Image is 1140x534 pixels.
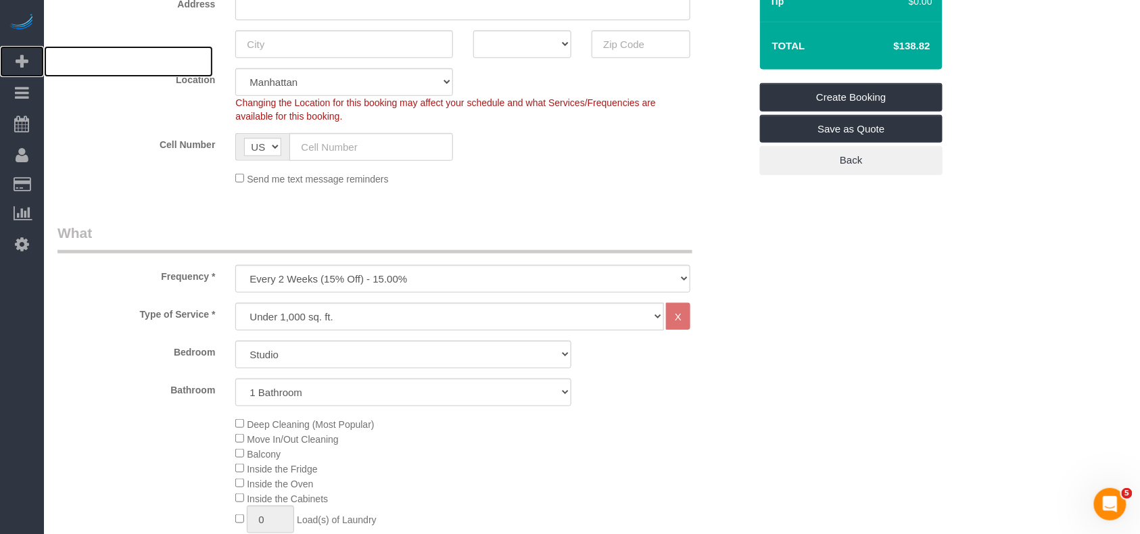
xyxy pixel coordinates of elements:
span: Inside the Fridge [247,464,317,475]
label: Frequency * [47,265,225,283]
input: Zip Code [592,30,690,58]
span: Load(s) of Laundry [297,514,377,525]
label: Cell Number [47,133,225,151]
h4: $138.82 [853,41,930,52]
label: Bathroom [47,379,225,397]
span: Changing the Location for this booking may affect your schedule and what Services/Frequencies are... [235,97,656,122]
span: Inside the Oven [247,479,313,489]
span: Inside the Cabinets [247,493,328,504]
span: Move In/Out Cleaning [247,434,338,445]
label: Location [47,68,225,87]
input: Cell Number [289,133,452,161]
span: Send me text message reminders [247,174,388,185]
strong: Total [772,40,805,51]
img: Automaid Logo [8,14,35,32]
a: Create Booking [760,83,943,112]
span: 5 [1122,488,1133,499]
a: Save as Quote [760,115,943,143]
span: Balcony [247,449,281,460]
legend: What [57,223,692,253]
span: Deep Cleaning (Most Popular) [247,419,374,430]
label: Bedroom [47,341,225,359]
label: Type of Service * [47,303,225,321]
a: Back [760,146,943,174]
input: City [235,30,452,58]
iframe: Intercom live chat [1094,488,1126,520]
